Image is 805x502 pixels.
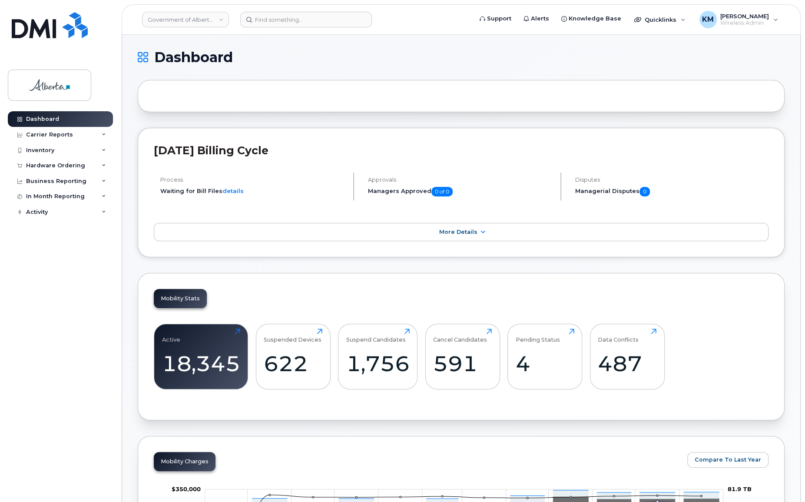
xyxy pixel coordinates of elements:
a: Suspend Candidates1,756 [346,329,410,384]
g: $0 [172,485,201,492]
div: 622 [264,351,322,376]
div: 591 [433,351,492,376]
div: 18,345 [162,351,240,376]
div: Suspended Devices [264,329,321,343]
a: details [222,187,244,194]
span: 0 [639,187,650,196]
a: Active18,345 [162,329,240,384]
div: Cancel Candidates [433,329,487,343]
h5: Managerial Disputes [575,187,769,196]
a: Cancel Candidates591 [433,329,492,384]
h4: Approvals [368,176,553,183]
li: Waiting for Bill Files [160,187,346,195]
span: Compare To Last Year [695,455,761,464]
div: Suspend Candidates [346,329,406,343]
h5: Managers Approved [368,187,553,196]
a: Suspended Devices622 [264,329,322,384]
h4: Process [160,176,346,183]
span: 0 of 0 [431,187,453,196]
div: Data Conflicts [598,329,639,343]
span: More Details [439,229,477,235]
span: Dashboard [154,51,233,64]
div: Pending Status [516,329,560,343]
a: Data Conflicts487 [598,329,656,384]
div: 1,756 [346,351,410,376]
tspan: 81.9 TB [728,485,752,492]
h4: Disputes [575,176,769,183]
div: 4 [516,351,574,376]
div: 487 [598,351,656,376]
div: Active [162,329,180,343]
button: Compare To Last Year [687,452,769,468]
a: Pending Status4 [516,329,574,384]
tspan: $350,000 [172,485,201,492]
h2: [DATE] Billing Cycle [154,144,769,157]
